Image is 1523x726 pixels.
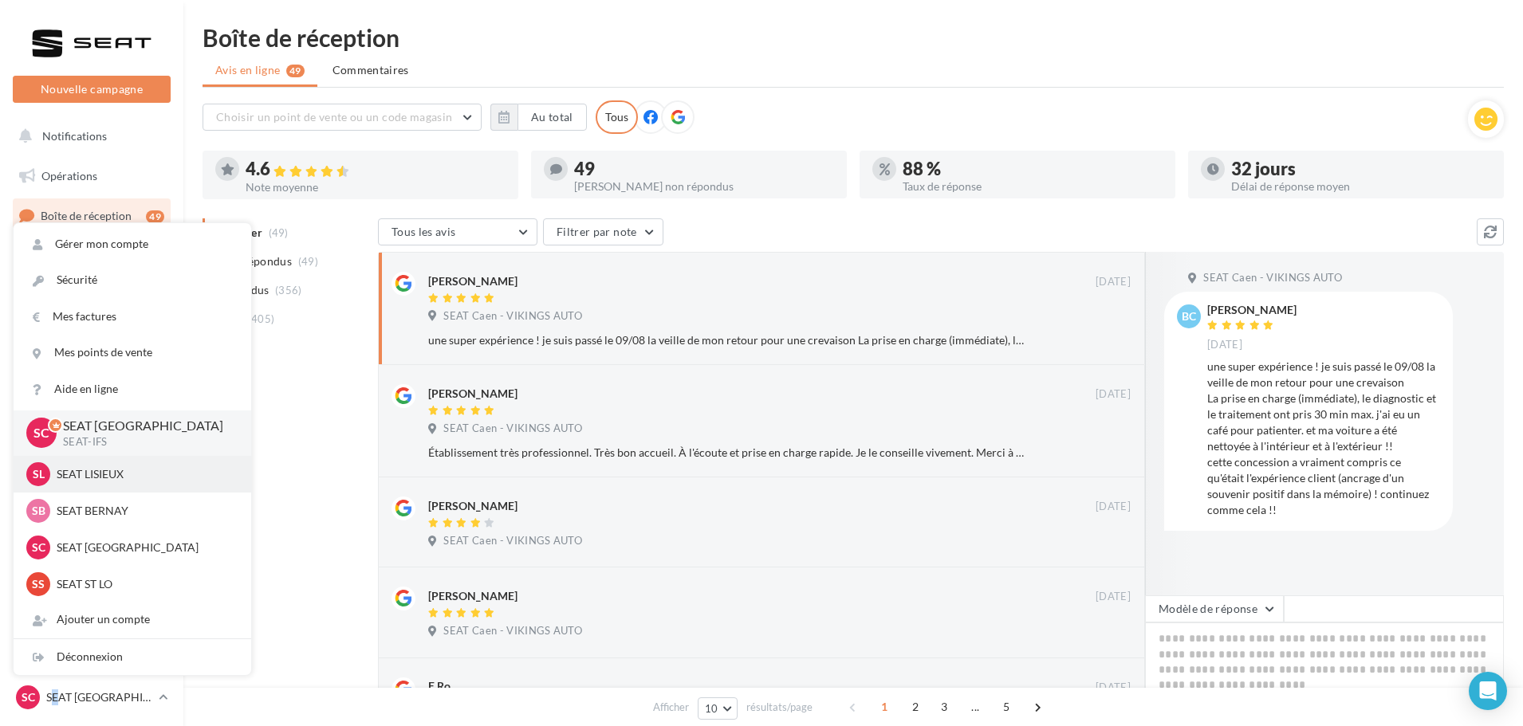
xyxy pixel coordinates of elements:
[298,255,318,268] span: (49)
[14,262,251,298] a: Sécurité
[1096,275,1131,289] span: [DATE]
[33,466,45,482] span: SL
[1231,160,1491,178] div: 32 jours
[32,576,45,592] span: SS
[428,445,1027,461] div: Établissement très professionnel. Très bon accueil. À l'écoute et prise en charge rapide. Je le c...
[57,503,232,519] p: SEAT BERNAY
[14,299,251,335] a: Mes factures
[443,309,582,324] span: SEAT Caen - VIKINGS AUTO
[518,104,587,131] button: Au total
[216,110,452,124] span: Choisir un point de vente ou un code magasin
[63,417,226,435] p: SEAT [GEOGRAPHIC_DATA]
[63,435,226,449] p: SEAT-IFS
[22,689,35,705] span: SC
[246,182,506,193] div: Note moyenne
[428,332,1027,348] div: une super expérience ! je suis passé le 09/08 la veille de mon retour pour une crevaison La prise...
[443,624,582,638] span: SEAT Caen - VIKINGS AUTO
[218,253,292,269] span: Non répondus
[392,225,456,238] span: Tous les avis
[10,319,174,352] a: Contacts
[931,694,957,720] span: 3
[33,424,49,442] span: SC
[14,371,251,407] a: Aide en ligne
[1096,500,1131,514] span: [DATE]
[57,540,232,555] p: SEAT [GEOGRAPHIC_DATA]
[32,540,45,555] span: SC
[14,226,251,262] a: Gérer mon compte
[698,697,738,720] button: 10
[10,398,174,432] a: Calendrier
[246,160,506,179] div: 4.6
[32,503,45,519] span: SB
[1096,681,1131,695] span: [DATE]
[490,104,587,131] button: Au total
[10,120,167,153] button: Notifications
[10,240,174,273] a: Visibilité en ligne
[574,181,834,192] div: [PERSON_NAME] non répondus
[543,218,663,245] button: Filtrer par note
[872,694,897,720] span: 1
[41,169,97,182] span: Opérations
[428,588,518,604] div: [PERSON_NAME]
[1145,595,1284,622] button: Modèle de réponse
[428,678,451,694] div: E Ro
[10,438,174,485] a: PLV et print personnalisable
[10,359,174,392] a: Médiathèque
[10,491,174,538] a: Campagnes DataOnDemand
[10,198,174,233] a: Boîte de réception49
[428,273,518,289] div: [PERSON_NAME]
[1203,271,1342,285] span: SEAT Caen - VIKINGS AUTO
[574,160,834,178] div: 49
[1096,590,1131,604] span: [DATE]
[41,209,132,222] span: Boîte de réception
[1096,387,1131,402] span: [DATE]
[10,280,174,313] a: Campagnes
[443,422,582,436] span: SEAT Caen - VIKINGS AUTO
[746,700,813,715] span: résultats/page
[14,602,251,638] div: Ajouter un compte
[1207,304,1297,316] div: [PERSON_NAME]
[46,689,152,705] p: SEAT [GEOGRAPHIC_DATA]
[428,498,518,514] div: [PERSON_NAME]
[57,466,232,482] p: SEAT LISIEUX
[13,682,171,712] a: SC SEAT [GEOGRAPHIC_DATA]
[1207,359,1440,518] div: une super expérience ! je suis passé le 09/08 la veille de mon retour pour une crevaison La prise...
[275,284,302,296] span: (356)
[14,639,251,675] div: Déconnexion
[378,218,537,245] button: Tous les avis
[962,694,988,720] span: ...
[1182,308,1196,324] span: bc
[1207,338,1242,352] span: [DATE]
[203,26,1504,49] div: Boîte de réception
[653,700,689,715] span: Afficher
[903,160,1163,178] div: 88 %
[333,62,409,78] span: Commentaires
[705,702,718,715] span: 10
[903,694,928,720] span: 2
[248,312,275,325] span: (405)
[596,100,638,134] div: Tous
[994,694,1019,720] span: 5
[903,181,1163,192] div: Taux de réponse
[1469,672,1507,710] div: Open Intercom Messenger
[203,104,482,131] button: Choisir un point de vente ou un code magasin
[13,76,171,103] button: Nouvelle campagne
[428,386,518,402] div: [PERSON_NAME]
[14,335,251,371] a: Mes points de vente
[443,534,582,548] span: SEAT Caen - VIKINGS AUTO
[42,129,107,143] span: Notifications
[146,210,164,223] div: 49
[10,159,174,193] a: Opérations
[57,576,232,592] p: SEAT ST LO
[1231,181,1491,192] div: Délai de réponse moyen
